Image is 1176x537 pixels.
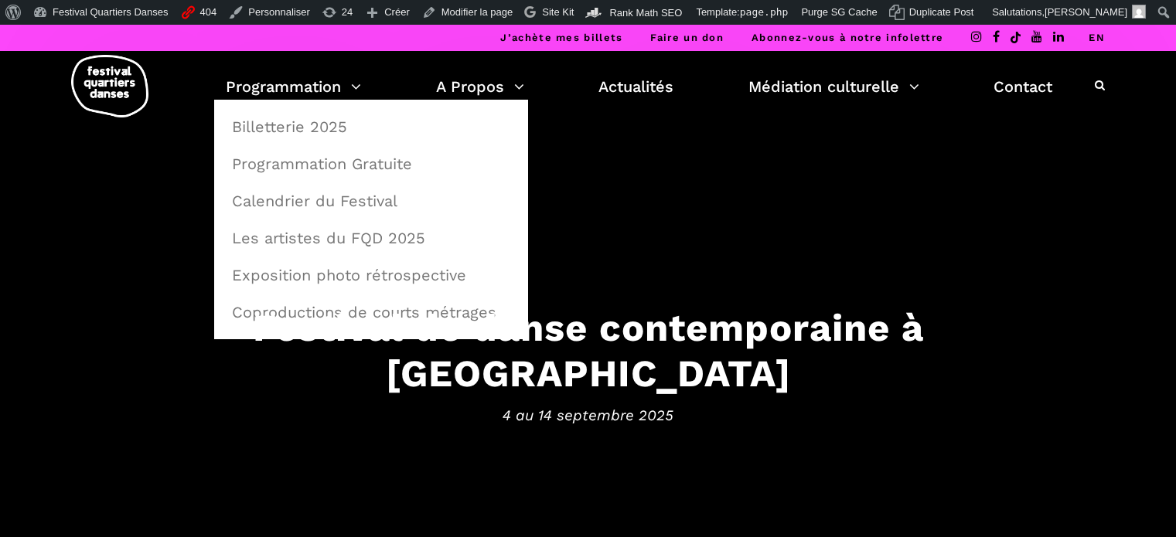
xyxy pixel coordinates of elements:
[650,32,724,43] a: Faire un don
[71,55,148,117] img: logo-fqd-med
[223,220,520,256] a: Les artistes du FQD 2025
[436,73,524,100] a: A Propos
[223,257,520,293] a: Exposition photo rétrospective
[1045,6,1127,18] span: [PERSON_NAME]
[598,73,673,100] a: Actualités
[740,6,789,18] span: page.php
[542,6,574,18] span: Site Kit
[223,109,520,144] a: Billetterie 2025
[1089,32,1105,43] a: EN
[109,305,1068,396] h3: Festival de danse contemporaine à [GEOGRAPHIC_DATA]
[500,32,622,43] a: J’achète mes billets
[748,73,919,100] a: Médiation culturelle
[223,183,520,219] a: Calendrier du Festival
[609,7,682,19] span: Rank Math SEO
[994,73,1052,100] a: Contact
[223,146,520,182] a: Programmation Gratuite
[223,294,520,330] a: Coproductions de courts métrages
[109,403,1068,427] span: 4 au 14 septembre 2025
[752,32,943,43] a: Abonnez-vous à notre infolettre
[226,73,361,100] a: Programmation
